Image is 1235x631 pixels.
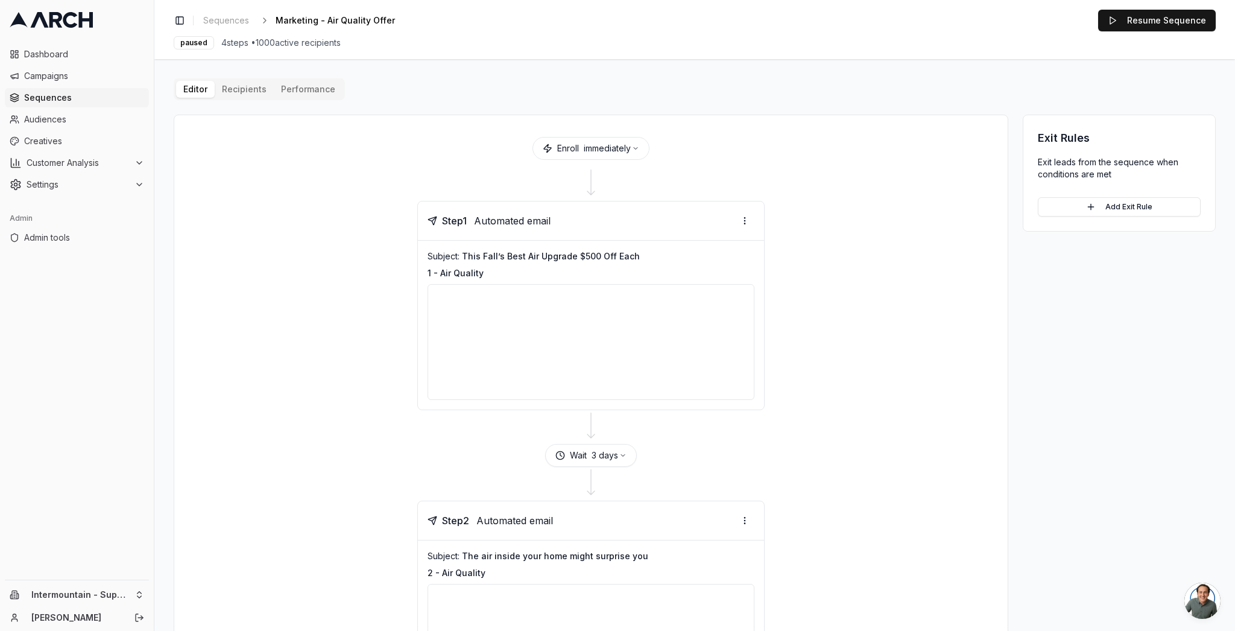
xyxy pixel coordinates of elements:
span: Admin tools [24,232,144,244]
span: Campaigns [24,70,144,82]
p: 2 - Air Quality [428,567,754,579]
div: Admin [5,209,149,228]
span: The air inside your home might surprise you [462,551,648,561]
span: Subject: [428,251,460,261]
p: 1 - Air Quality [428,267,754,279]
p: Exit leads from the sequence when conditions are met [1038,156,1201,180]
span: Customer Analysis [27,157,130,169]
button: Settings [5,175,149,194]
button: Add Exit Rule [1038,197,1201,217]
span: Intermountain - Superior Water & Air [31,589,130,600]
span: Step 1 [442,214,467,228]
span: Creatives [24,135,144,147]
span: This Fall’s Best Air Upgrade $500 Off Each [462,251,640,261]
button: immediately [584,142,639,154]
a: Campaigns [5,66,149,86]
button: Performance [274,81,343,98]
a: [PERSON_NAME] [31,612,121,624]
a: Sequences [5,88,149,107]
button: 3 days [592,449,627,461]
button: Log out [131,609,148,626]
button: Resume Sequence [1098,10,1216,31]
button: Intermountain - Superior Water & Air [5,585,149,604]
a: Creatives [5,132,149,151]
a: Admin tools [5,228,149,247]
button: Recipients [215,81,274,98]
span: Step 2 [442,513,469,528]
div: Enroll [532,137,649,160]
span: Automated email [476,513,553,528]
a: Audiences [5,110,149,129]
span: 4 steps • 1000 active recipients [221,37,341,49]
span: Dashboard [24,48,144,60]
button: Editor [176,81,215,98]
nav: breadcrumb [198,12,414,29]
button: Customer Analysis [5,153,149,173]
span: Sequences [203,14,249,27]
span: Settings [27,179,130,191]
span: Automated email [474,214,551,228]
span: Sequences [24,92,144,104]
span: Subject: [428,551,460,561]
a: Dashboard [5,45,149,64]
div: paused [174,36,214,49]
h3: Exit Rules [1038,130,1201,147]
span: Marketing - Air Quality Offer [276,14,395,27]
div: Open chat [1184,583,1221,619]
span: Wait [570,449,587,461]
span: Audiences [24,113,144,125]
a: Sequences [198,12,254,29]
